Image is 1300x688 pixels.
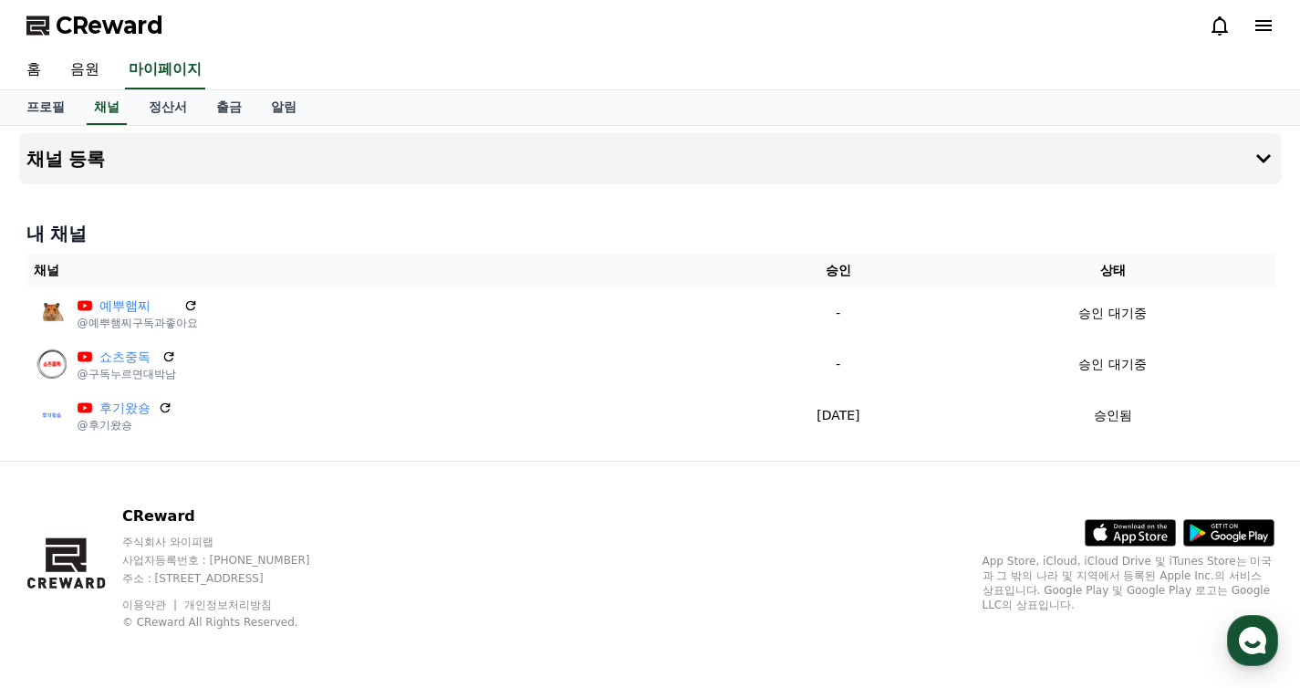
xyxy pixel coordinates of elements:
p: CReward [122,506,345,527]
a: 쇼츠중독 [99,348,154,367]
a: 개인정보처리방침 [184,599,272,611]
p: 사업자등록번호 : [PHONE_NUMBER] [122,553,345,568]
p: - [733,304,944,323]
p: 승인 대기중 [1078,355,1146,374]
p: @후기왔숑 [78,418,172,433]
a: 후기왔숑 [99,399,151,418]
p: 승인됨 [1094,406,1132,425]
p: - [733,355,944,374]
a: CReward [26,11,163,40]
a: 음원 [56,51,114,89]
a: 채널 [87,90,127,125]
a: 마이페이지 [125,51,205,89]
a: 예뿌햄찌 [99,297,176,316]
h4: 내 채널 [26,221,1274,246]
th: 채널 [26,254,725,287]
span: CReward [56,11,163,40]
a: 정산서 [134,90,202,125]
p: 주소 : [STREET_ADDRESS] [122,571,345,586]
img: 예뿌햄찌 [34,295,70,331]
a: 이용약관 [122,599,180,611]
a: 출금 [202,90,256,125]
button: 채널 등록 [19,133,1282,184]
p: 주식회사 와이피랩 [122,535,345,549]
img: 쇼츠중독 [34,346,70,382]
p: [DATE] [733,406,944,425]
th: 승인 [725,254,952,287]
p: © CReward All Rights Reserved. [122,615,345,630]
h4: 채널 등록 [26,149,106,169]
img: 후기왔숑 [34,397,70,433]
p: 승인 대기중 [1078,304,1146,323]
th: 상태 [952,254,1274,287]
a: 프로필 [12,90,79,125]
p: @구독누르면대박남 [78,367,176,381]
a: 알림 [256,90,311,125]
p: App Store, iCloud, iCloud Drive 및 iTunes Store는 미국과 그 밖의 나라 및 지역에서 등록된 Apple Inc.의 서비스 상표입니다. Goo... [983,554,1274,612]
a: 홈 [12,51,56,89]
p: @예뿌햄찌구독과좋아요 [78,316,198,330]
